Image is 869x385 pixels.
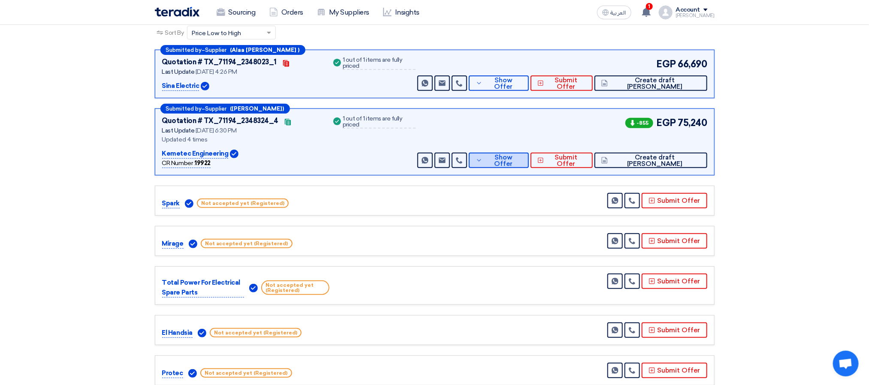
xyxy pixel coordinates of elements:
p: Mirage [162,239,184,249]
span: 1 [646,3,653,10]
span: Supplier [205,106,227,111]
img: Verified Account [198,329,206,337]
p: Protec [162,368,183,379]
img: Verified Account [230,150,238,158]
div: Quotation # TX_71194_2348324_4 [162,116,279,126]
span: Submitted by [166,47,202,53]
div: Updated 4 times [162,135,321,144]
p: El Handsia [162,328,193,338]
div: Account [676,6,700,14]
div: 1 out of 1 items are fully priced [343,57,416,70]
div: Quotation # TX_71194_2348023_1 [162,57,277,67]
a: Sourcing [210,3,263,22]
span: Show Offer [485,154,522,167]
div: [PERSON_NAME] [676,13,715,18]
button: Submit Offer [642,274,707,289]
span: Not accepted yet (Registered) [261,280,329,295]
img: Verified Account [189,240,197,248]
div: CR Number : [162,159,211,168]
button: Show Offer [469,75,529,91]
span: Last Update [162,68,195,75]
span: [DATE] 6:30 PM [196,127,237,134]
span: Not accepted yet (Registered) [210,328,302,337]
button: Show Offer [469,153,529,168]
span: [DATE] 4:26 PM [196,68,237,75]
p: Kemetec Engineering [162,149,229,159]
b: 19922 [195,159,211,167]
span: Show Offer [485,77,522,90]
button: Create draft [PERSON_NAME] [594,75,707,91]
button: العربية [597,6,631,19]
span: Create draft [PERSON_NAME] [610,77,700,90]
span: Submitted by [166,106,202,111]
span: Not accepted yet (Registered) [201,239,293,248]
p: Spark [162,199,180,209]
button: Submit Offer [642,233,707,249]
div: 1 out of 1 items are fully priced [343,116,416,129]
span: -855 [625,118,653,128]
button: Submit Offer [642,193,707,208]
span: Supplier [205,47,227,53]
button: Create draft [PERSON_NAME] [594,153,707,168]
img: Verified Account [249,284,258,292]
b: ([PERSON_NAME]) [230,106,284,111]
span: Sort By [165,28,184,37]
span: Not accepted yet (Registered) [197,199,289,208]
b: (Alaa [PERSON_NAME] ) [230,47,300,53]
p: Total Power For Electrical Spare Parts [162,278,244,298]
span: 66,690 [678,57,707,71]
button: Submit Offer [531,153,593,168]
span: Submit Offer [546,77,586,90]
img: Verified Account [201,82,209,90]
button: Submit Offer [642,363,707,378]
span: Submit Offer [546,154,586,167]
img: Teradix logo [155,7,199,17]
span: العربية [611,10,626,16]
div: – [160,45,305,55]
button: Submit Offer [531,75,593,91]
div: – [160,104,290,114]
a: Insights [376,3,426,22]
a: My Suppliers [310,3,376,22]
span: Not accepted yet (Registered) [200,368,292,378]
img: profile_test.png [659,6,673,19]
span: Create draft [PERSON_NAME] [610,154,700,167]
span: Last Update [162,127,195,134]
span: Price Low to High [192,29,241,38]
span: EGP [657,116,676,130]
div: Open chat [833,351,859,376]
a: Orders [263,3,310,22]
span: 75,240 [678,116,707,130]
p: Sina Electric [162,81,199,91]
img: Verified Account [188,369,197,378]
span: EGP [657,57,676,71]
img: Verified Account [185,199,193,208]
button: Submit Offer [642,322,707,338]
